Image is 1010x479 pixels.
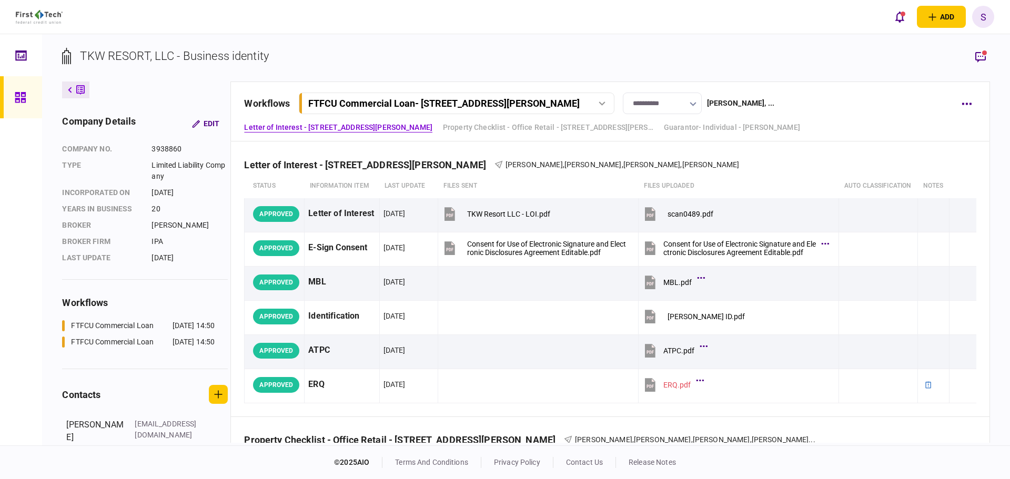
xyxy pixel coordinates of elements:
a: FTFCU Commercial Loan[DATE] 14:50 [62,337,215,348]
div: Property Checklist - Office Retail - [STREET_ADDRESS][PERSON_NAME] [244,434,564,445]
button: Consent for Use of Electronic Signature and Electronic Disclosures Agreement Editable.pdf [642,236,826,260]
a: Property Checklist - Office Retail - [STREET_ADDRESS][PERSON_NAME] [443,122,653,133]
th: Files uploaded [639,174,839,198]
div: [PHONE_NUMBER] [135,441,203,452]
div: [DATE] [383,345,406,355]
div: workflows [62,295,228,310]
div: ATPC.pdf [663,346,694,355]
div: IPA [151,236,228,247]
div: FTFCU Commercial Loan [71,320,154,331]
div: APPROVED [253,206,299,222]
div: E-Sign Consent [308,236,375,260]
span: [PERSON_NAME] [693,435,750,444]
span: , [563,160,564,169]
div: Letter of Interest [308,202,375,226]
th: status [245,174,305,198]
div: [PERSON_NAME] [151,220,228,231]
div: Limited Liability Company [151,160,228,182]
div: [DATE] [383,242,406,253]
div: [DATE] [383,208,406,219]
div: APPROVED [253,240,299,256]
th: files sent [438,174,639,198]
span: [PERSON_NAME] [506,160,563,169]
span: , [750,435,752,444]
a: release notes [629,458,676,466]
div: Tom White ID.pdf [668,312,745,321]
div: last update [62,252,141,263]
button: Consent for Use of Electronic Signature and Electronic Disclosures Agreement Editable.pdf [442,236,626,260]
a: terms and conditions [395,458,468,466]
a: Guarantor- Individual - [PERSON_NAME] [664,122,800,133]
a: contact us [566,458,603,466]
th: last update [379,174,438,198]
div: Kate White,J. Timothy Bak [575,434,815,445]
a: privacy policy [494,458,540,466]
div: years in business [62,203,141,215]
button: Tom White ID.pdf [642,304,745,328]
div: [DATE] [383,277,406,287]
div: [DATE] 14:50 [173,320,215,331]
div: 3938860 [151,144,228,155]
div: TKW Resort LLC - LOI.pdf [467,210,550,218]
button: S [972,6,994,28]
div: [DATE] [151,187,228,198]
div: APPROVED [253,274,299,290]
div: [DATE] 14:50 [173,337,215,348]
th: auto classification [839,174,918,198]
div: FTFCU Commercial Loan - [STREET_ADDRESS][PERSON_NAME] [308,98,580,109]
div: APPROVED [253,309,299,324]
div: Letter of Interest - [STREET_ADDRESS][PERSON_NAME] [244,159,494,170]
span: [PERSON_NAME] [634,435,691,444]
div: TKW RESORT, LLC - Business identity [80,47,269,65]
span: , [632,435,634,444]
div: company no. [62,144,141,155]
div: [DATE] [383,379,406,390]
div: contacts [62,388,100,402]
a: FTFCU Commercial Loan[DATE] 14:50 [62,320,215,331]
span: [PERSON_NAME] [564,160,622,169]
div: Consent for Use of Electronic Signature and Electronic Disclosures Agreement Editable.pdf [467,240,626,257]
div: workflows [244,96,290,110]
th: notes [918,174,950,198]
img: client company logo [16,10,63,24]
span: ... [809,434,815,445]
div: APPROVED [253,343,299,359]
div: [PERSON_NAME] [66,419,124,463]
div: Consent for Use of Electronic Signature and Electronic Disclosures Agreement Editable.pdf [663,240,816,257]
span: , [622,160,623,169]
div: ERQ [308,373,375,396]
div: ERQ.pdf [663,381,691,389]
div: APPROVED [253,377,299,393]
button: TKW Resort LLC - LOI.pdf [442,202,550,226]
div: [DATE] [151,252,228,263]
span: , [680,160,682,169]
span: [PERSON_NAME] [575,435,632,444]
div: Identification [308,304,375,328]
div: ATPC [308,339,375,362]
button: ATPC.pdf [642,339,705,362]
button: Edit [184,114,228,133]
div: [PERSON_NAME] , ... [707,98,774,109]
span: [PERSON_NAME] [682,160,740,169]
div: © 2025 AIO [334,457,382,468]
div: broker firm [62,236,141,247]
div: Broker [62,220,141,231]
button: open notifications list [888,6,911,28]
div: [DATE] [383,311,406,321]
span: [PERSON_NAME] [752,435,809,444]
div: incorporated on [62,187,141,198]
span: [PERSON_NAME] [623,160,681,169]
span: , [691,435,693,444]
button: MBL.pdf [642,270,702,294]
div: MBL.pdf [663,278,692,287]
div: [EMAIL_ADDRESS][DOMAIN_NAME] [135,419,203,441]
th: Information item [305,174,379,198]
div: Type [62,160,141,182]
button: open adding identity options [917,6,966,28]
button: scan0489.pdf [642,202,713,226]
div: FTFCU Commercial Loan [71,337,154,348]
button: ERQ.pdf [642,373,701,396]
div: 20 [151,203,228,215]
div: company details [62,114,136,133]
